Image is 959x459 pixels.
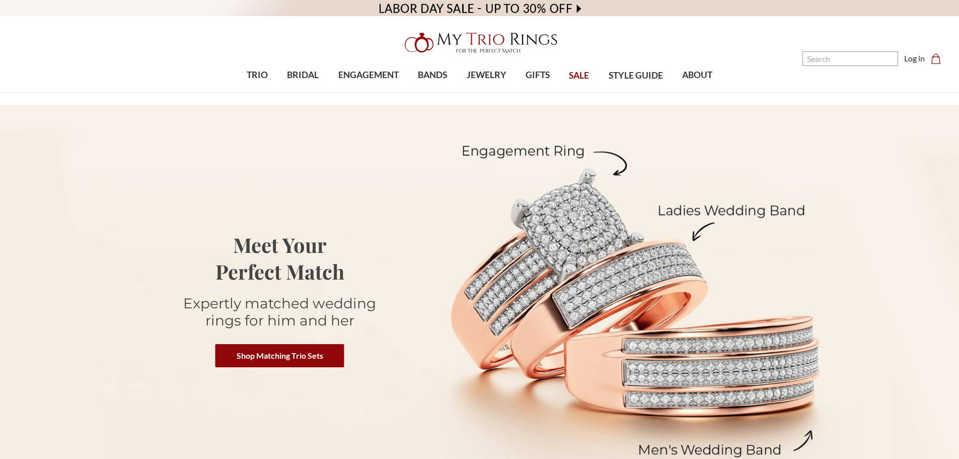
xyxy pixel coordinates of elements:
a: GIFTS [516,59,559,92]
span: BANDS [418,69,447,82]
span: TRIO [247,69,268,82]
button: submenu toggle [692,92,702,93]
a: ENGAGEMENT [329,59,408,92]
button: submenu toggle [427,92,437,93]
span: JEWELRY [467,69,506,82]
svg: cart.cart_preview [931,54,941,64]
input: Search [802,51,898,66]
button: submenu toggle [363,92,374,93]
span: GIFTS [526,69,550,82]
img: My Trio Rings [399,27,560,59]
span: SALE [569,69,589,82]
a: STYLE GUIDE [599,59,672,92]
button: submenu toggle [533,92,543,93]
span: ENGAGEMENT [338,69,399,82]
a: BANDS [408,59,457,92]
span: STYLE GUIDE [609,69,663,82]
a: SALE [559,59,599,92]
a: JEWELRY [457,59,515,92]
a: TRIO [237,59,277,92]
button: submenu toggle [481,92,491,93]
a: ABOUT [673,59,722,92]
a: My Trio Rings [278,27,681,59]
a: BRIDAL [277,59,328,92]
a: Cart with 0 items [931,52,947,64]
a: Log in [904,52,925,64]
a: Shop Matching Trio Sets [215,344,344,367]
span: BRIDAL [287,69,319,82]
button: submenu toggle [252,92,262,93]
span: ABOUT [682,69,712,82]
button: submenu toggle [298,92,308,93]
